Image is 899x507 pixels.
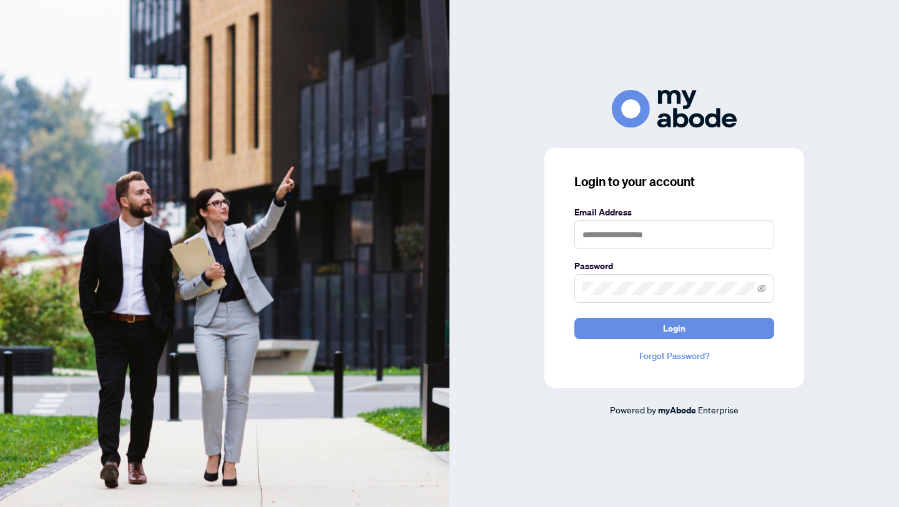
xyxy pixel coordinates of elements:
img: ma-logo [612,90,737,128]
label: Email Address [574,205,774,219]
a: Forgot Password? [574,349,774,363]
a: myAbode [658,403,696,417]
span: Enterprise [698,404,739,415]
span: Powered by [610,404,656,415]
h3: Login to your account [574,173,774,190]
span: eye-invisible [757,284,766,293]
span: Login [663,318,685,338]
button: Login [574,318,774,339]
label: Password [574,259,774,273]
